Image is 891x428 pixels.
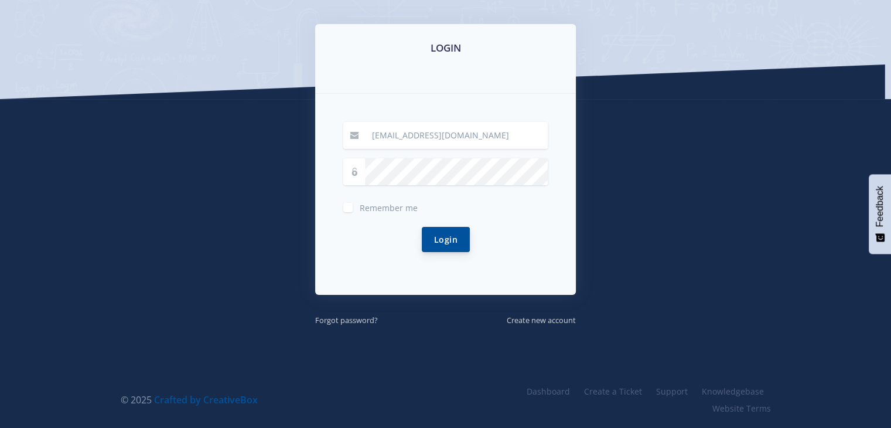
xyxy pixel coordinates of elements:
[649,383,695,400] a: Support
[705,400,771,417] a: Website Terms
[875,186,885,227] span: Feedback
[702,386,764,397] span: Knowledgebase
[365,122,548,149] input: Email / User ID
[520,383,577,400] a: Dashboard
[154,393,258,406] a: Crafted by CreativeBox
[360,202,418,213] span: Remember me
[121,393,437,407] div: © 2025
[869,174,891,254] button: Feedback - Show survey
[315,315,378,325] small: Forgot password?
[577,383,649,400] a: Create a Ticket
[695,383,771,400] a: Knowledgebase
[507,313,576,326] a: Create new account
[315,313,378,326] a: Forgot password?
[507,315,576,325] small: Create new account
[422,227,470,252] button: Login
[329,40,562,56] h3: LOGIN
